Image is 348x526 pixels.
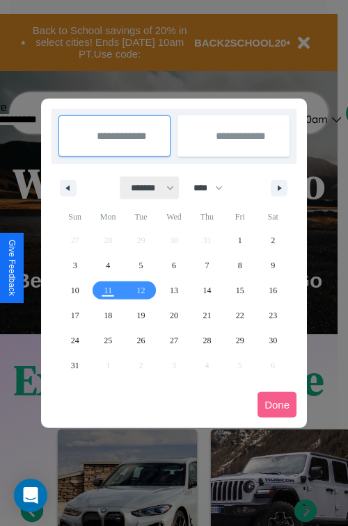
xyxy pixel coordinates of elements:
span: 19 [137,303,145,328]
button: 18 [91,303,124,328]
button: 17 [58,303,91,328]
span: Wed [157,206,190,228]
button: 19 [125,303,157,328]
span: 21 [203,303,211,328]
span: 8 [238,253,242,278]
span: Mon [91,206,124,228]
span: 24 [71,328,79,353]
button: 27 [157,328,190,353]
span: 18 [104,303,112,328]
button: 14 [191,278,223,303]
button: 4 [91,253,124,278]
button: 20 [157,303,190,328]
span: Thu [191,206,223,228]
button: 22 [223,303,256,328]
span: 5 [139,253,143,278]
button: 11 [91,278,124,303]
button: 21 [191,303,223,328]
span: 23 [269,303,277,328]
button: 28 [191,328,223,353]
button: 9 [257,253,290,278]
button: 7 [191,253,223,278]
button: 23 [257,303,290,328]
button: 30 [257,328,290,353]
button: 26 [125,328,157,353]
button: 29 [223,328,256,353]
span: 2 [271,228,275,253]
span: 15 [236,278,244,303]
button: 31 [58,353,91,378]
span: 4 [106,253,110,278]
span: 29 [236,328,244,353]
button: 5 [125,253,157,278]
button: 25 [91,328,124,353]
button: 12 [125,278,157,303]
span: 10 [71,278,79,303]
button: 3 [58,253,91,278]
button: 16 [257,278,290,303]
button: 2 [257,228,290,253]
span: 22 [236,303,244,328]
span: 31 [71,353,79,378]
div: Give Feedback [7,240,17,296]
button: 8 [223,253,256,278]
span: 14 [203,278,211,303]
span: 16 [269,278,277,303]
span: 28 [203,328,211,353]
button: 10 [58,278,91,303]
span: 11 [104,278,112,303]
button: 15 [223,278,256,303]
span: 12 [137,278,145,303]
span: 25 [104,328,112,353]
button: Done [258,392,296,418]
span: 1 [238,228,242,253]
span: 9 [271,253,275,278]
button: 24 [58,328,91,353]
span: 27 [170,328,178,353]
span: 20 [170,303,178,328]
span: Sun [58,206,91,228]
div: Open Intercom Messenger [14,479,47,512]
button: 13 [157,278,190,303]
span: 30 [269,328,277,353]
span: 13 [170,278,178,303]
span: Tue [125,206,157,228]
span: 7 [205,253,209,278]
button: 1 [223,228,256,253]
span: 26 [137,328,145,353]
span: Sat [257,206,290,228]
span: Fri [223,206,256,228]
button: 6 [157,253,190,278]
span: 3 [73,253,77,278]
span: 6 [172,253,176,278]
span: 17 [71,303,79,328]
